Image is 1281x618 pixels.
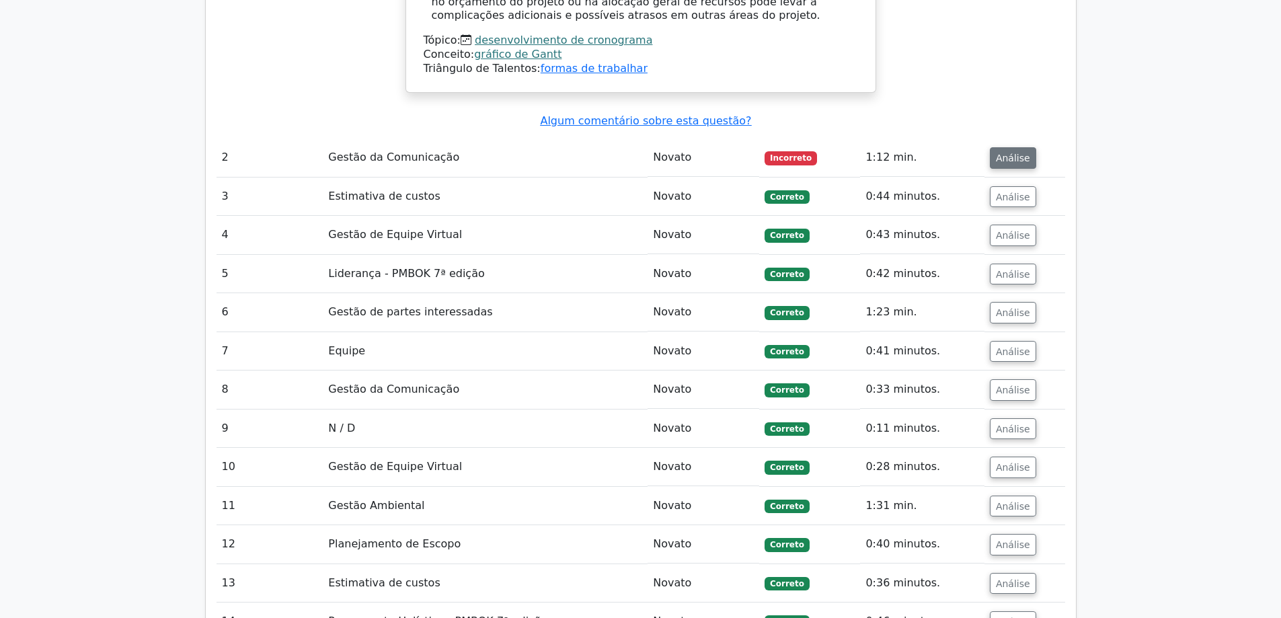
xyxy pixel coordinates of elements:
font: 0:36 minutos. [865,576,940,589]
font: Correto [770,540,804,549]
font: 7 [222,344,229,357]
font: Correto [770,424,804,434]
button: Análise [990,379,1036,401]
font: Estimativa de custos [328,576,440,589]
font: Tópico: [424,34,461,46]
a: Algum comentário sobre esta questão? [540,114,751,127]
font: Análise [996,346,1030,356]
button: Análise [990,264,1036,285]
button: Análise [990,302,1036,323]
font: Planejamento de Escopo [328,537,461,550]
font: Estimativa de custos [328,190,440,202]
font: Análise [996,578,1030,588]
font: Correto [770,270,804,279]
font: Triângulo de Talentos: [424,62,541,75]
font: Análise [996,500,1030,511]
font: 0:11 minutos. [865,422,940,434]
font: 0:42 minutos. [865,267,940,280]
font: Gestão de Equipe Virtual [328,228,462,241]
font: 9 [222,422,229,434]
button: Análise [990,457,1036,478]
font: Novato [653,576,691,589]
font: 0:44 minutos. [865,190,940,202]
font: 13 [222,576,235,589]
font: 4 [222,228,229,241]
font: Correto [770,385,804,395]
font: Correto [770,463,804,472]
font: Correto [770,192,804,202]
font: 0:33 minutos. [865,383,940,395]
button: Análise [990,573,1036,594]
font: Análise [996,268,1030,279]
font: 1:23 min. [865,305,917,318]
font: N / D [328,422,355,434]
font: Correto [770,231,804,240]
font: Novato [653,267,691,280]
font: Novato [653,190,691,202]
font: Equipe [328,344,365,357]
font: Novato [653,422,691,434]
font: Novato [653,344,691,357]
font: Novato [653,305,691,318]
font: 11 [222,499,235,512]
button: Análise [990,534,1036,555]
button: Análise [990,418,1036,440]
font: Novato [653,228,691,241]
font: Gestão da Comunicação [328,383,459,395]
font: Novato [653,537,691,550]
font: Correto [770,347,804,356]
font: Novato [653,383,691,395]
font: Incorreto [770,153,812,163]
font: Análise [996,385,1030,395]
font: Análise [996,462,1030,473]
font: Gestão Ambiental [328,499,424,512]
font: Gestão de partes interessadas [328,305,492,318]
font: 1:31 min. [865,499,917,512]
font: Correto [770,579,804,588]
button: Análise [990,225,1036,246]
font: 0:28 minutos. [865,460,940,473]
a: desenvolvimento de cronograma [475,34,652,46]
button: Análise [990,496,1036,517]
font: Liderança - PMBOK 7ª edição [328,267,484,280]
font: 1:12 min. [865,151,917,163]
font: 0:43 minutos. [865,228,940,241]
button: Análise [990,341,1036,362]
font: Análise [996,153,1030,163]
font: Novato [653,460,691,473]
a: formas de trabalhar [541,62,648,75]
font: Correto [770,308,804,317]
font: 2 [222,151,229,163]
font: 0:40 minutos. [865,537,940,550]
font: 3 [222,190,229,202]
font: 5 [222,267,229,280]
font: Análise [996,230,1030,241]
a: gráfico de Gantt [474,48,561,61]
button: Análise [990,147,1036,169]
font: Novato [653,499,691,512]
font: Conceito: [424,48,475,61]
font: Análise [996,191,1030,202]
font: 0:41 minutos. [865,344,940,357]
font: Análise [996,423,1030,434]
font: Correto [770,502,804,511]
font: 8 [222,383,229,395]
font: Análise [996,307,1030,318]
font: 6 [222,305,229,318]
font: Análise [996,539,1030,550]
font: Novato [653,151,691,163]
button: Análise [990,186,1036,208]
font: 10 [222,460,235,473]
font: Gestão da Comunicação [328,151,459,163]
font: Gestão de Equipe Virtual [328,460,462,473]
font: 12 [222,537,235,550]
